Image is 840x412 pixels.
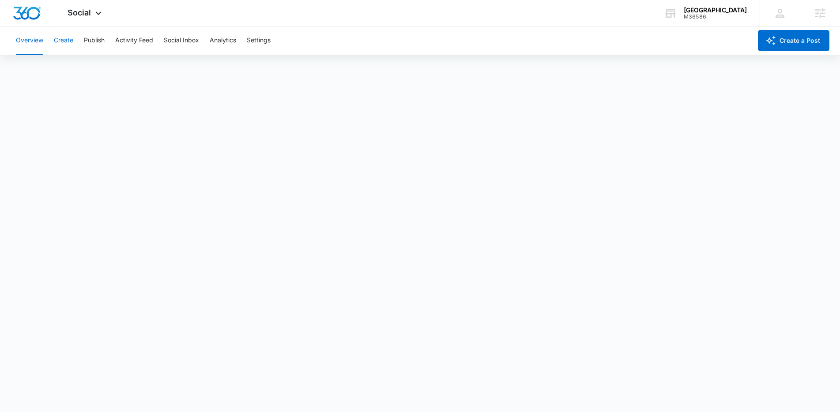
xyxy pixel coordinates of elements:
button: Create [54,26,73,55]
button: Analytics [210,26,236,55]
button: Publish [84,26,105,55]
div: account name [684,7,747,14]
button: Overview [16,26,43,55]
button: Activity Feed [115,26,153,55]
button: Settings [247,26,271,55]
div: account id [684,14,747,20]
button: Social Inbox [164,26,199,55]
button: Create a Post [758,30,829,51]
span: Social [68,8,91,17]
